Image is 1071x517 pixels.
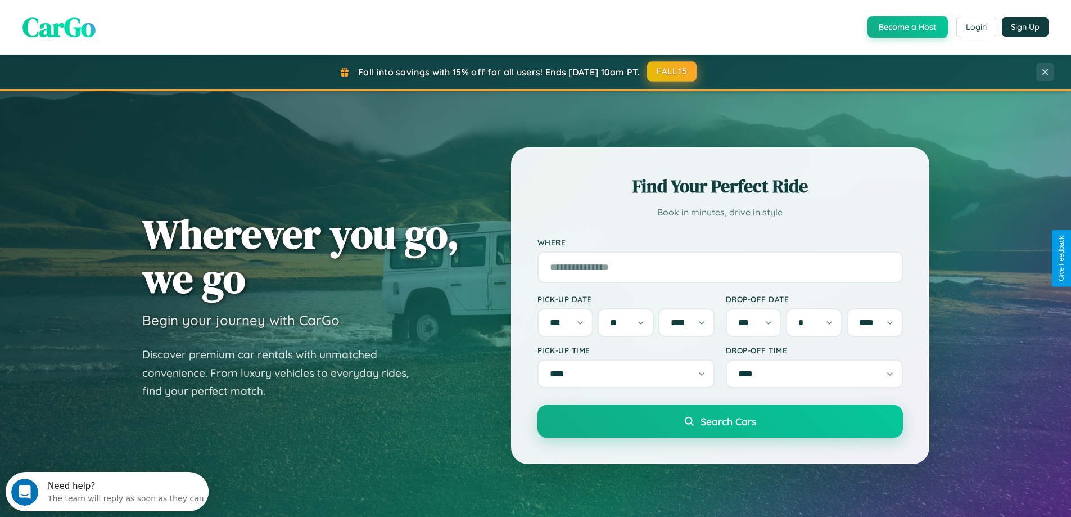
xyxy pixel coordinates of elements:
[142,345,423,401] p: Discover premium car rentals with unmatched convenience. From luxury vehicles to everyday rides, ...
[358,66,640,78] span: Fall into savings with 15% off for all users! Ends [DATE] 10am PT.
[701,415,756,428] span: Search Cars
[22,8,96,46] span: CarGo
[647,61,697,82] button: FALL15
[726,294,903,304] label: Drop-off Date
[537,345,715,355] label: Pick-up Time
[1058,236,1065,281] div: Give Feedback
[537,204,903,221] p: Book in minutes, drive in style
[6,472,209,511] iframe: Intercom live chat discovery launcher
[42,19,198,30] div: The team will reply as soon as they can
[537,174,903,199] h2: Find Your Perfect Ride
[537,405,903,438] button: Search Cars
[4,5,209,35] div: Open Intercom Messenger
[11,479,38,506] iframe: Intercom live chat
[956,17,996,37] button: Login
[867,16,948,38] button: Become a Host
[537,294,715,304] label: Pick-up Date
[142,212,459,300] h1: Wherever you go, we go
[42,10,198,19] div: Need help?
[1002,17,1049,37] button: Sign Up
[537,237,903,247] label: Where
[726,345,903,355] label: Drop-off Time
[142,312,340,329] h3: Begin your journey with CarGo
